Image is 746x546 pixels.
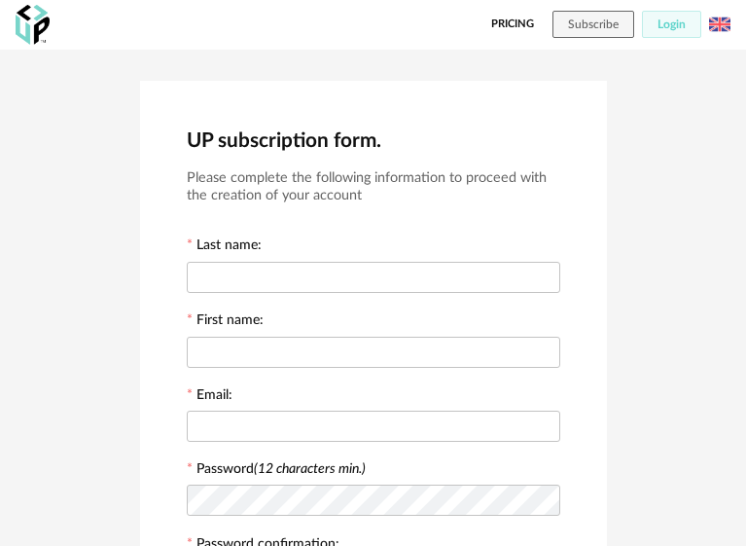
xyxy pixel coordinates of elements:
h3: Please complete the following information to proceed with the creation of your account [187,169,560,205]
img: OXP [16,5,50,45]
label: Email: [187,388,232,406]
a: Pricing [491,11,534,38]
button: Login [642,11,701,38]
label: Password [196,462,366,476]
img: us [709,14,730,35]
label: Last name: [187,238,262,256]
button: Subscribe [552,11,634,38]
i: (12 characters min.) [254,462,366,476]
label: First name: [187,313,264,331]
span: Subscribe [568,18,619,30]
span: Login [657,18,686,30]
h2: UP subscription form. [187,127,560,154]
